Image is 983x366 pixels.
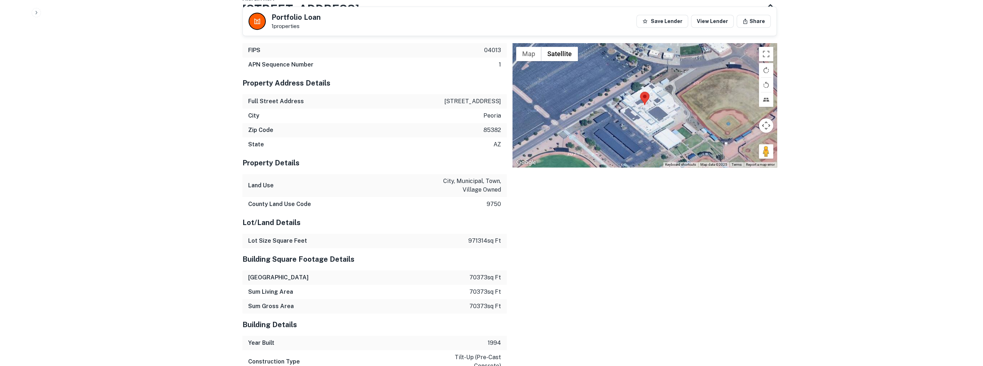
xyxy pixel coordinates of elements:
h5: Building Square Footage Details [242,254,507,265]
h5: Property Address Details [242,78,507,88]
button: Show satellite imagery [541,47,578,61]
h6: Year Built [248,339,274,347]
h6: State [248,140,264,149]
h6: City [248,111,259,120]
p: 70373 sq ft [469,302,501,311]
h6: County Land Use Code [248,200,311,209]
h6: Full Street Address [248,97,304,106]
h5: Property Details [242,157,507,168]
p: 04013 [484,46,501,55]
button: Map camera controls [759,118,773,133]
a: View Lender [691,15,734,28]
p: 1 properties [272,23,321,29]
h6: APN Sequence Number [248,60,314,69]
h6: Sum Gross Area [248,302,294,311]
p: 971314 sq ft [468,237,501,245]
p: 70373 sq ft [469,273,501,282]
button: Tilt map [759,92,773,107]
a: Report a map error [746,163,775,166]
h5: Lot/Land Details [242,217,507,228]
button: Toggle fullscreen view [759,47,773,61]
a: Open this area in Google Maps (opens a new window) [514,158,538,167]
h6: Sum Living Area [248,288,293,296]
button: Rotate map counterclockwise [759,78,773,92]
p: az [493,140,501,149]
p: peoria [483,111,501,120]
p: 1 [499,60,501,69]
p: city, municipal, town, village owned [436,177,501,194]
h6: Construction Type [248,357,300,366]
button: Keyboard shortcuts [665,162,696,167]
p: 9750 [487,200,501,209]
p: 70373 sq ft [469,288,501,296]
h6: Zip Code [248,126,273,134]
iframe: Chat Widget [947,308,983,343]
h5: Building Details [242,319,507,330]
p: 85382 [483,126,501,134]
h6: Lot Size Square Feet [248,237,307,245]
h6: Land Use [248,181,274,190]
h3: [STREET_ADDRESS] [242,0,359,18]
p: [STREET_ADDRESS] [444,97,501,106]
button: Show street map [516,47,541,61]
h5: Portfolio Loan [272,14,321,21]
button: Rotate map clockwise [759,63,773,77]
h6: FIPS [248,46,260,55]
button: Save Lender [636,15,688,28]
h6: [GEOGRAPHIC_DATA] [248,273,309,282]
button: Drag Pegman onto the map to open Street View [759,144,773,159]
p: 1994 [488,339,501,347]
img: Google [514,158,538,167]
span: Map data ©2025 [700,163,727,166]
button: Share [737,15,771,28]
a: Terms (opens in new tab) [732,163,742,166]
